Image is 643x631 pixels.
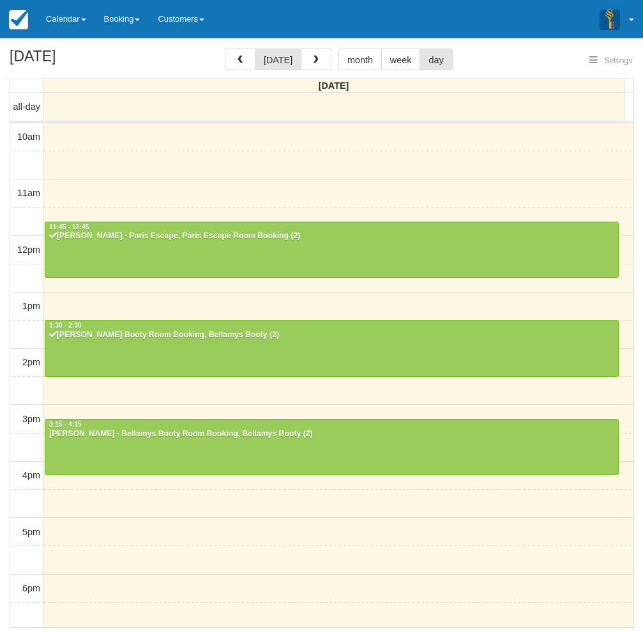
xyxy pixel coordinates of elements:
[582,52,640,70] button: Settings
[49,421,82,428] span: 3:15 - 4:15
[49,224,89,231] span: 11:45 - 12:45
[22,414,40,424] span: 3pm
[22,527,40,537] span: 5pm
[49,231,615,241] div: [PERSON_NAME] - Paris Escape, Paris Escape Room Booking (2)
[13,102,40,112] span: all-day
[255,49,301,70] button: [DATE]
[22,301,40,311] span: 1pm
[17,245,40,255] span: 12pm
[17,188,40,198] span: 11am
[605,56,632,65] span: Settings
[45,419,619,475] a: 3:15 - 4:15[PERSON_NAME] - Bellamys Booty Room Booking, Bellamys Booty (2)
[49,330,615,340] div: [PERSON_NAME] Booty Room Booking, Bellamys Booty (2)
[49,429,615,439] div: [PERSON_NAME] - Bellamys Booty Room Booking, Bellamys Booty (2)
[49,322,82,329] span: 1:30 - 2:30
[45,320,619,376] a: 1:30 - 2:30[PERSON_NAME] Booty Room Booking, Bellamys Booty (2)
[22,470,40,480] span: 4pm
[319,80,349,91] span: [DATE]
[338,49,382,70] button: month
[22,583,40,593] span: 6pm
[600,9,620,29] img: A3
[9,10,28,29] img: checkfront-main-nav-mini-logo.png
[420,49,452,70] button: day
[17,132,40,142] span: 10am
[10,49,171,72] h2: [DATE]
[45,222,619,278] a: 11:45 - 12:45[PERSON_NAME] - Paris Escape, Paris Escape Room Booking (2)
[381,49,421,70] button: week
[22,357,40,367] span: 2pm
